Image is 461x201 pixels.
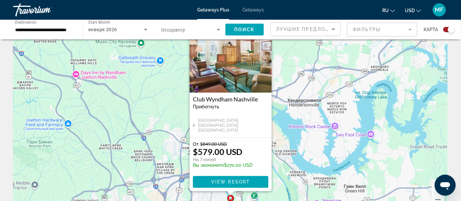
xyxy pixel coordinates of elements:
[193,176,268,188] button: View Resort
[13,1,79,18] a: Travorium
[161,27,185,33] span: Occupancy
[276,27,346,32] span: Лучшие предложения
[200,141,227,147] span: $849.00 USD
[193,163,253,168] p: $270.00 USD
[424,25,438,34] span: карта
[211,179,250,185] span: View Resort
[88,20,110,25] span: Start Month
[15,20,36,25] span: Destination
[431,180,445,193] button: Увеличить
[193,163,224,168] span: Вы экономите
[193,147,242,157] p: $579.00 USD
[347,22,417,37] button: Filter
[382,6,395,15] button: Change language
[190,27,272,93] img: 3688I01X.jpg
[405,8,415,13] span: USD
[382,8,389,13] span: ru
[193,157,253,163] p: На 7 ночей
[435,175,456,196] iframe: Кнопка запуска окна обмена сообщениями
[234,27,255,32] span: Поиск
[193,104,219,109] span: Прибегнуть
[197,7,229,12] a: Getaways Plus
[198,118,268,133] span: [GEOGRAPHIC_DATA], [GEOGRAPHIC_DATA], [GEOGRAPHIC_DATA]
[242,7,264,12] a: Getaways
[431,3,448,17] button: User Menu
[193,96,268,102] a: Club Wyndham Nashville
[225,24,264,35] button: Поиск
[435,7,444,13] span: MF
[193,141,199,147] span: От
[88,27,117,32] span: января 2026
[276,25,335,33] mat-select: Sort by
[405,6,421,15] button: Change currency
